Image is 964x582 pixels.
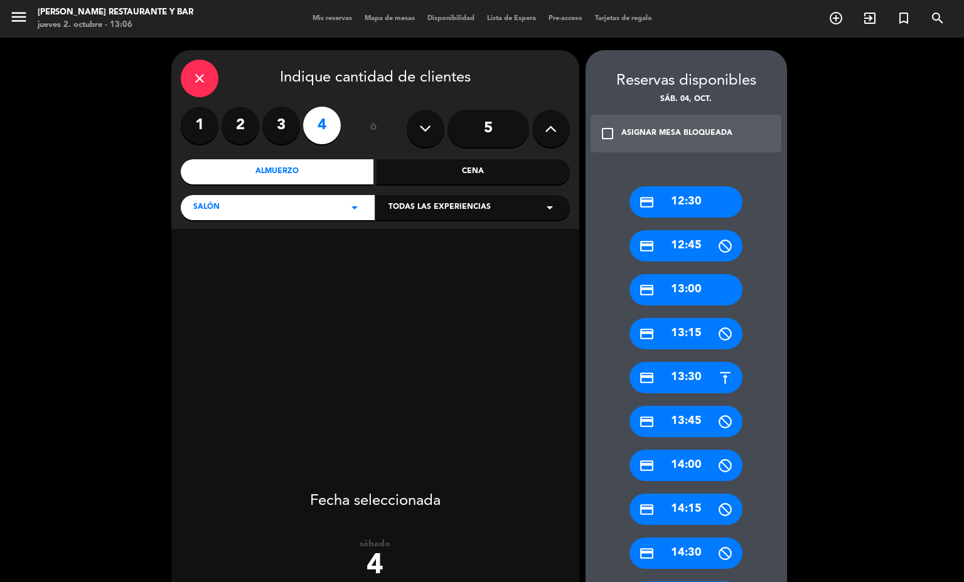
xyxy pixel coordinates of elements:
[222,107,259,144] label: 2
[629,450,742,481] div: 14:00
[358,15,421,22] span: Mapa de mesas
[621,127,732,140] div: ASIGNAR MESA BLOQUEADA
[629,494,742,525] div: 14:15
[542,15,589,22] span: Pre-acceso
[181,107,218,144] label: 1
[639,370,655,386] i: credit_card
[481,15,542,22] span: Lista de Espera
[193,201,220,214] span: Salón
[629,406,742,437] div: 13:45
[629,230,742,262] div: 12:45
[639,282,655,298] i: credit_card
[353,107,394,151] div: ó
[639,414,655,430] i: credit_card
[171,539,579,549] div: sábado
[639,458,655,474] i: credit_card
[600,126,615,141] i: check_box_outline_blank
[542,200,557,215] i: arrow_drop_down
[586,93,787,106] div: sáb. 04, oct.
[421,15,481,22] span: Disponibilidad
[896,11,911,26] i: turned_in_not
[828,11,843,26] i: add_circle_outline
[262,107,300,144] label: 3
[639,194,655,210] i: credit_card
[629,537,742,569] div: 14:30
[38,6,193,19] div: [PERSON_NAME] Restaurante y Bar
[388,201,491,214] span: Todas las experiencias
[377,159,570,184] div: Cena
[181,159,374,184] div: Almuerzo
[639,326,655,342] i: credit_card
[862,11,877,26] i: exit_to_app
[9,8,28,26] i: menu
[171,474,579,514] div: Fecha seleccionada
[639,238,655,254] i: credit_card
[347,200,362,215] i: arrow_drop_down
[639,546,655,561] i: credit_card
[38,19,193,31] div: jueves 2. octubre - 13:06
[629,274,742,305] div: 13:00
[303,107,341,144] label: 4
[306,15,358,22] span: Mis reservas
[930,11,945,26] i: search
[589,15,658,22] span: Tarjetas de regalo
[629,318,742,349] div: 13:15
[639,502,655,517] i: credit_card
[181,60,570,97] div: Indique cantidad de clientes
[629,362,742,393] div: 13:30
[629,186,742,218] div: 12:30
[586,69,787,93] div: Reservas disponibles
[9,8,28,31] button: menu
[192,71,207,86] i: close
